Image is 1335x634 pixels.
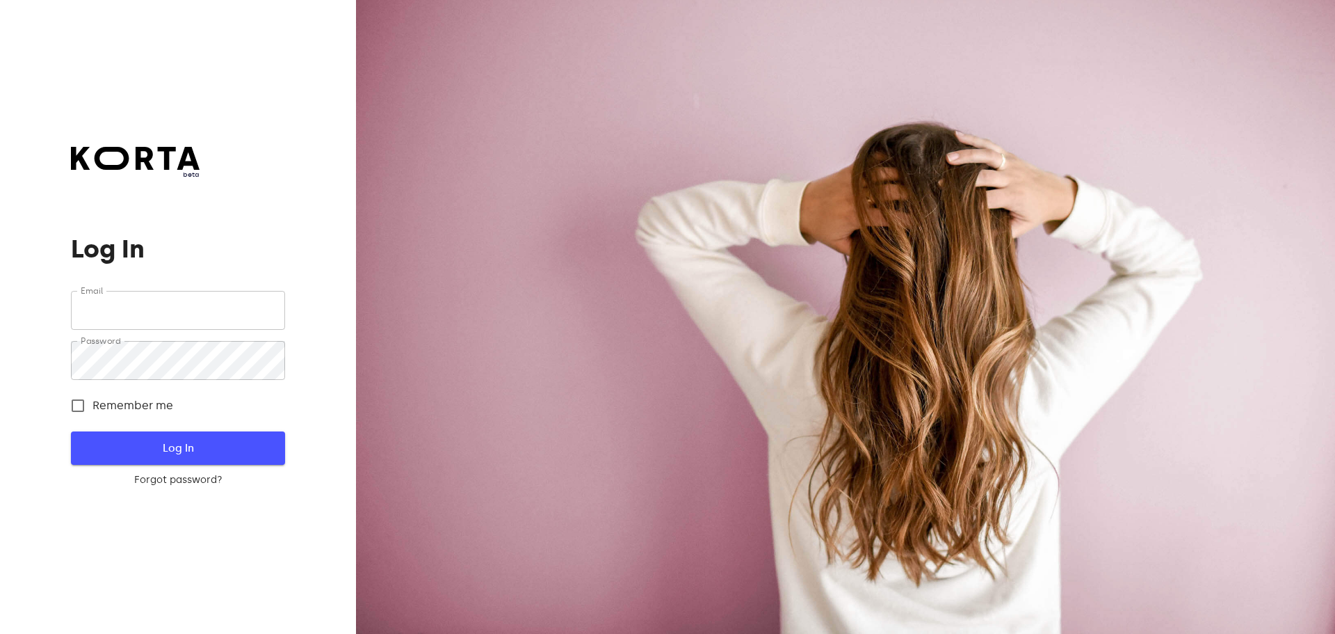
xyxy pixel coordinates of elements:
button: Log In [71,431,284,465]
img: Korta [71,147,200,170]
span: Log In [93,439,262,457]
h1: Log In [71,235,284,263]
a: Forgot password? [71,473,284,487]
span: beta [71,170,200,180]
span: Remember me [92,397,173,414]
a: beta [71,147,200,180]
